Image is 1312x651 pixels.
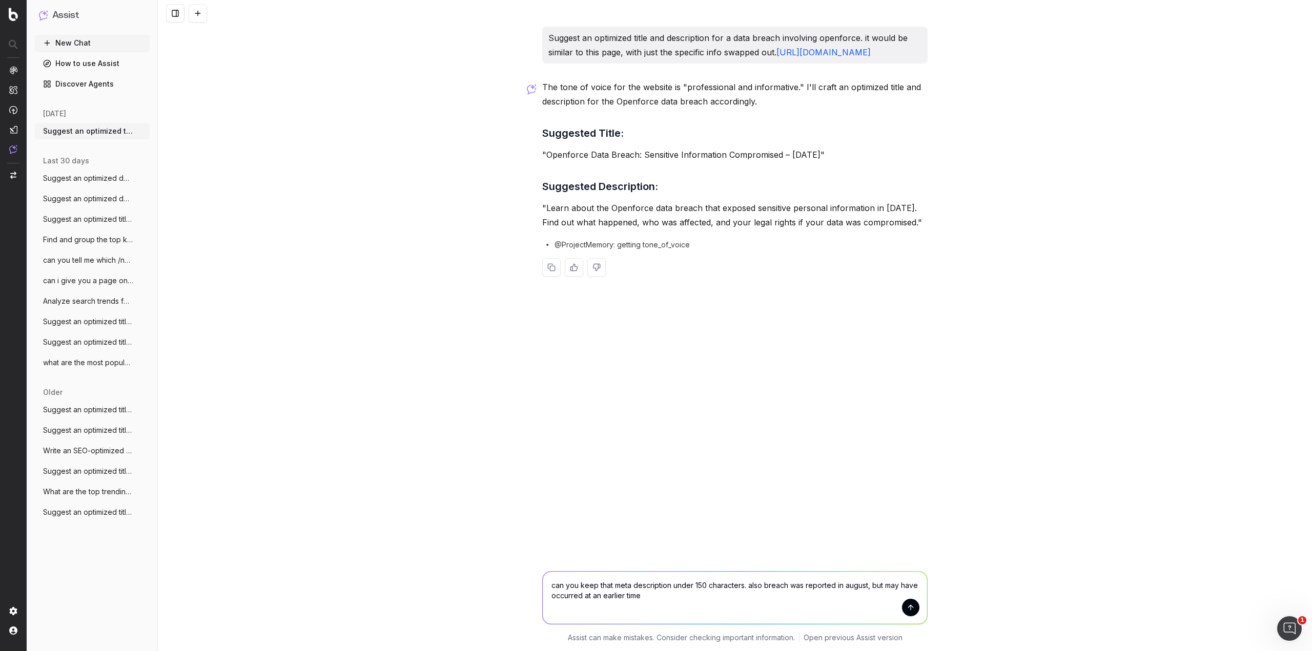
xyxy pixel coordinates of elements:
img: Assist [9,145,17,154]
button: Suggest an optimized description for thi [35,191,150,207]
button: Suggest an optimized title and descripti [35,123,150,139]
button: Suggest an optimized description for ht [35,170,150,186]
span: Suggest an optimized title tag and descr [43,317,133,327]
img: Botify assist logo [527,84,537,94]
img: Botify logo [9,8,18,21]
span: Suggest an optimized title and descripti [43,405,133,415]
img: Intelligence [9,86,17,94]
p: The tone of voice for the website is "professional and informative." I'll craft an optimized titl... [542,80,928,109]
h1: Assist [52,8,79,23]
button: Find and group the top keywords for chim [35,232,150,248]
span: Suggest an optimized title and descripti [43,425,133,435]
span: @ProjectMemory: getting tone_of_voice [555,240,690,250]
button: what are the most popular class action s [35,354,150,371]
button: can i give you a page on my website to o [35,272,150,289]
button: Suggest an optimized title tag and descr [35,313,150,330]
iframe: Intercom live chat [1277,616,1302,641]
img: Studio [9,125,17,134]
span: last 30 days [43,156,89,166]
span: older [43,387,63,397]
p: "Learn about the Openforce data breach that exposed sensitive personal information in [DATE]. Fin... [542,201,928,229]
button: Suggest an optimized title and descripti [35,211,150,227]
p: "Openforce Data Breach: Sensitive Information Compromised – [DATE]" [542,148,928,162]
img: Switch project [10,172,16,179]
span: What are the top trending topics for cla [43,487,133,497]
button: Analyze search trends for: specific! cla [35,293,150,309]
span: Suggest an optimized title and descripti [43,214,133,224]
span: Suggest an optimized title tag and meta [43,337,133,347]
span: 1 [1298,616,1306,624]
span: Find and group the top keywords for chim [43,235,133,245]
span: Analyze search trends for: specific! cla [43,296,133,306]
h3: Suggested Title: [542,125,928,141]
button: Write an SEO-optimized article about the [35,443,150,459]
textarea: can you keep that meta description under 150 characters. also breach was reported in august, but ... [543,572,927,624]
button: Assist [39,8,146,23]
a: How to use Assist [35,55,150,72]
a: [URL][DOMAIN_NAME] [776,47,871,57]
img: Activation [9,106,17,114]
button: Suggest an optimized title and descripti [35,463,150,479]
span: what are the most popular class action s [43,358,133,368]
span: Write an SEO-optimized article about the [43,446,133,456]
span: [DATE] [43,109,66,119]
button: What are the top trending topics for cla [35,484,150,500]
span: can you tell me which /news page publish [43,255,133,265]
h3: Suggested Description: [542,178,928,195]
p: Suggest an optimized title and description for a data breach involving openforce. it would be sim... [548,31,921,59]
span: can i give you a page on my website to o [43,276,133,286]
span: Suggest an optimized description for ht [43,173,133,183]
button: Suggest an optimized title and descripti [35,422,150,438]
button: Suggest an optimized title and descripti [35,504,150,520]
img: Assist [39,10,48,20]
img: My account [9,626,17,635]
img: Setting [9,607,17,615]
button: New Chat [35,35,150,51]
span: Suggest an optimized title and descripti [43,126,133,136]
a: Discover Agents [35,76,150,92]
img: Analytics [9,66,17,74]
p: Assist can make mistakes. Consider checking important information. [568,633,795,643]
button: can you tell me which /news page publish [35,252,150,268]
span: Suggest an optimized title and descripti [43,466,133,476]
span: Suggest an optimized description for thi [43,194,133,204]
button: Suggest an optimized title tag and meta [35,334,150,350]
button: Suggest an optimized title and descripti [35,402,150,418]
span: Suggest an optimized title and descripti [43,507,133,517]
a: Open previous Assist version [804,633,903,643]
